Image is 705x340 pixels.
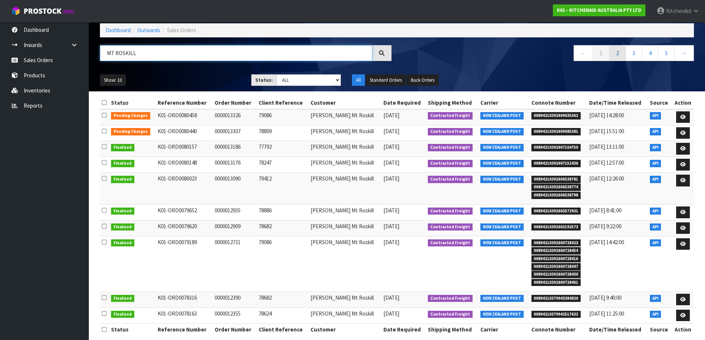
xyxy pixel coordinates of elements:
[480,112,524,119] span: NEW ZEALAND POST
[213,220,257,236] td: 0000012909
[383,143,399,150] span: [DATE]
[156,173,213,205] td: K01-ORD0080023
[531,192,581,199] span: 00894210392606538798
[352,74,365,86] button: All
[111,295,134,302] span: Finalised
[531,184,581,191] span: 00894210392606538774
[257,236,309,292] td: 79086
[531,255,581,263] span: 00894210392600728416
[531,208,581,215] span: 00894210392603572931
[213,205,257,221] td: 0000012935
[650,128,661,135] span: API
[480,311,524,318] span: NEW ZEALAND POST
[650,160,661,167] span: API
[156,292,213,307] td: K01-ORD0078316
[589,128,624,135] span: [DATE] 15:51:00
[213,307,257,323] td: 0000012355
[309,236,382,292] td: [PERSON_NAME] Mt Roskill
[257,205,309,221] td: 78886
[100,45,372,61] input: Search sales orders
[589,207,621,214] span: [DATE] 8:41:00
[111,144,134,151] span: Finalised
[650,208,661,215] span: API
[156,125,213,141] td: K01-ORD0080440
[530,323,587,335] th: Connote Number
[109,323,156,335] th: Status
[589,143,624,150] span: [DATE] 13:11:00
[428,311,473,318] span: Contracted Freight
[531,239,581,247] span: 00894210392600728423
[383,223,399,230] span: [DATE]
[257,109,309,125] td: 79086
[531,247,581,255] span: 00894210392600728454
[589,239,624,246] span: [DATE] 14:42:00
[213,157,257,173] td: 0000013176
[407,74,439,86] button: Back Orders
[589,294,621,301] span: [DATE] 9:40:00
[111,112,150,119] span: Pending Charges
[255,77,273,83] strong: Status:
[648,323,672,335] th: Source
[383,175,399,182] span: [DATE]
[480,239,524,247] span: NEW ZEALAND POST
[650,239,661,247] span: API
[111,223,134,231] span: Finalised
[11,6,20,16] img: cube-alt.png
[100,74,126,86] button: Show: 10
[257,97,309,109] th: Client Reference
[383,112,399,119] span: [DATE]
[672,97,694,109] th: Action
[531,271,581,278] span: 00894210392600728430
[213,173,257,205] td: 0000013090
[156,97,213,109] th: Reference Number
[111,208,134,215] span: Finalised
[674,45,694,61] a: →
[650,311,661,318] span: API
[156,236,213,292] td: K01-ORD0079189
[589,223,621,230] span: [DATE] 9:22:00
[531,176,581,183] span: 00894210392606538781
[479,97,530,109] th: Carrier
[383,239,399,246] span: [DATE]
[137,27,160,34] a: Outwards
[257,220,309,236] td: 78682
[650,176,661,183] span: API
[382,323,426,335] th: Date Required
[309,109,382,125] td: [PERSON_NAME] Mt Roskill
[309,157,382,173] td: [PERSON_NAME] Mt Roskill
[156,307,213,323] td: K01-ORD0078163
[658,45,675,61] a: 5
[257,323,309,335] th: Client Reference
[309,125,382,141] td: [PERSON_NAME] Mt Roskill
[531,263,581,270] span: 00894210392600728447
[213,109,257,125] td: 0000013326
[156,141,213,157] td: K01-ORD0080157
[480,128,524,135] span: NEW ZEALAND POST
[531,160,581,167] span: 00894210392607152436
[213,141,257,157] td: 0000013186
[309,141,382,157] td: [PERSON_NAME] Mt Roskill
[479,323,530,335] th: Carrier
[428,144,473,151] span: Contracted Freight
[213,323,257,335] th: Order Number
[383,128,399,135] span: [DATE]
[309,205,382,221] td: [PERSON_NAME] Mt Roskill
[531,112,581,119] span: 00894210392609035362
[480,295,524,302] span: NEW ZEALAND POST
[156,205,213,221] td: K01-ORD0079652
[24,6,61,16] span: ProStock
[428,239,473,247] span: Contracted Freight
[650,144,661,151] span: API
[111,176,134,183] span: Finalised
[428,208,473,215] span: Contracted Freight
[383,159,399,166] span: [DATE]
[111,160,134,167] span: Finalised
[531,279,581,286] span: 00894210392600728461
[642,45,658,61] a: 4
[309,292,382,307] td: [PERSON_NAME] Mt Roskill
[257,157,309,173] td: 78247
[428,128,473,135] span: Contracted Freight
[257,307,309,323] td: 78624
[111,128,150,135] span: Pending Charges
[167,27,196,34] span: Sales Orders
